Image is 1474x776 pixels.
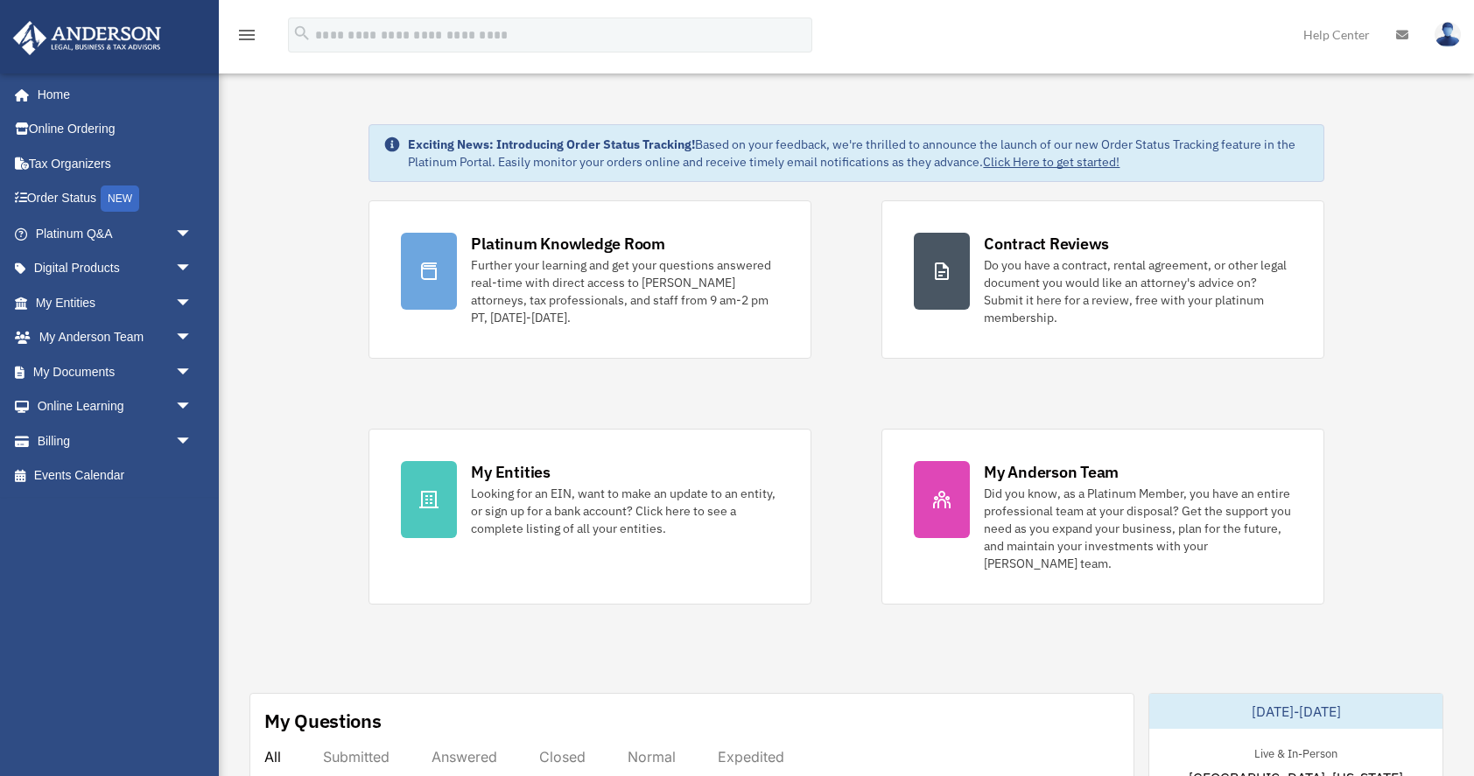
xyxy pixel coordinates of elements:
[175,423,210,459] span: arrow_drop_down
[881,429,1324,605] a: My Anderson Team Did you know, as a Platinum Member, you have an entire professional team at your...
[175,354,210,390] span: arrow_drop_down
[12,389,219,424] a: Online Learningarrow_drop_down
[984,233,1109,255] div: Contract Reviews
[471,485,779,537] div: Looking for an EIN, want to make an update to an entity, or sign up for a bank account? Click her...
[408,136,1309,171] div: Based on your feedback, we're thrilled to announce the launch of our new Order Status Tracking fe...
[12,285,219,320] a: My Entitiesarrow_drop_down
[471,233,665,255] div: Platinum Knowledge Room
[628,748,676,766] div: Normal
[984,485,1292,572] div: Did you know, as a Platinum Member, you have an entire professional team at your disposal? Get th...
[984,461,1119,483] div: My Anderson Team
[8,21,166,55] img: Anderson Advisors Platinum Portal
[471,256,779,326] div: Further your learning and get your questions answered real-time with direct access to [PERSON_NAM...
[368,429,811,605] a: My Entities Looking for an EIN, want to make an update to an entity, or sign up for a bank accoun...
[408,136,695,152] strong: Exciting News: Introducing Order Status Tracking!
[368,200,811,359] a: Platinum Knowledge Room Further your learning and get your questions answered real-time with dire...
[1435,22,1461,47] img: User Pic
[12,112,219,147] a: Online Ordering
[984,256,1292,326] div: Do you have a contract, rental agreement, or other legal document you would like an attorney's ad...
[12,320,219,355] a: My Anderson Teamarrow_drop_down
[12,251,219,286] a: Digital Productsarrow_drop_down
[175,320,210,356] span: arrow_drop_down
[432,748,497,766] div: Answered
[983,154,1120,170] a: Click Here to get started!
[175,285,210,321] span: arrow_drop_down
[471,461,550,483] div: My Entities
[1149,694,1442,729] div: [DATE]-[DATE]
[175,216,210,252] span: arrow_drop_down
[539,748,586,766] div: Closed
[101,185,139,212] div: NEW
[12,77,210,112] a: Home
[12,146,219,181] a: Tax Organizers
[12,354,219,389] a: My Documentsarrow_drop_down
[12,216,219,251] a: Platinum Q&Aarrow_drop_down
[264,748,281,766] div: All
[175,389,210,425] span: arrow_drop_down
[175,251,210,287] span: arrow_drop_down
[292,24,312,43] i: search
[881,200,1324,359] a: Contract Reviews Do you have a contract, rental agreement, or other legal document you would like...
[718,748,784,766] div: Expedited
[323,748,390,766] div: Submitted
[264,708,382,734] div: My Questions
[12,458,219,493] a: Events Calendar
[12,181,219,217] a: Order StatusNEW
[236,24,257,45] i: menu
[12,423,219,458] a: Billingarrow_drop_down
[236,31,257,45] a: menu
[1240,743,1351,761] div: Live & In-Person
